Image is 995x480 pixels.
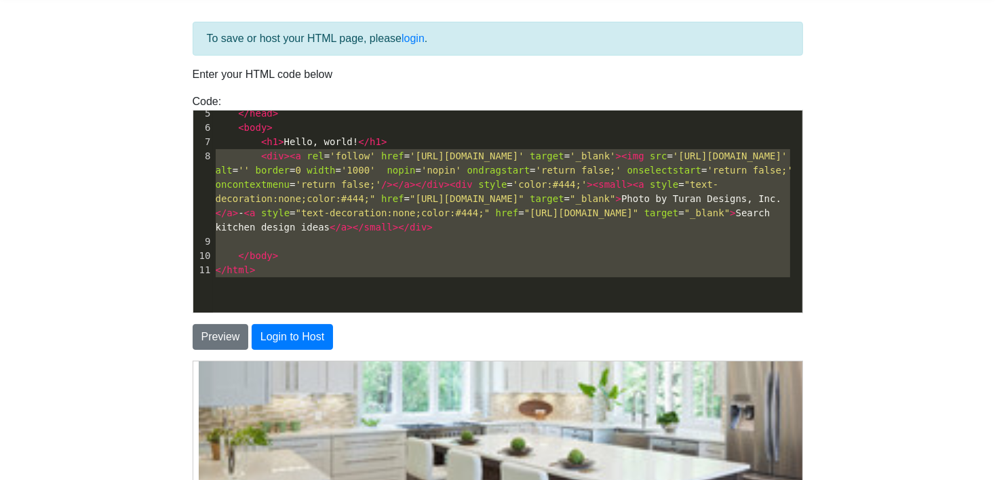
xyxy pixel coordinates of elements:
span: target [530,151,564,161]
span: '' [238,165,250,176]
span: > [381,136,387,147]
span: > [233,207,238,218]
p: Enter your HTML code below [193,66,803,83]
span: >< [616,151,627,161]
span: target [644,207,679,218]
span: > [250,264,255,275]
span: ></ [410,179,427,190]
span: div [456,179,473,190]
span: > [427,222,432,233]
span: oncontextmenu [216,179,290,190]
span: </ [238,108,250,119]
span: body [250,250,273,261]
a: Search kitchen design ideas [114,254,214,264]
span: style [650,179,678,190]
div: 11 [193,263,213,277]
span: width [307,165,335,176]
span: /></ [381,179,404,190]
div: 7 [193,135,213,149]
span: > [273,108,278,119]
span: '_blank' [570,151,615,161]
span: ondragstart [467,165,530,176]
button: Login to Host [252,324,333,350]
span: ></ [347,222,364,233]
span: </ [330,222,341,233]
span: >< [627,179,638,190]
span: a [638,179,644,190]
div: Code: [182,94,813,313]
div: 8 [193,149,213,163]
span: style [478,179,507,190]
span: "[URL][DOMAIN_NAME]" [524,207,639,218]
span: onselectstart [627,165,702,176]
span: </ [216,207,227,218]
span: small [598,179,627,190]
span: 'follow' [330,151,375,161]
a: login [402,33,425,44]
small: - [5,254,214,264]
span: h1 [370,136,381,147]
span: "[URL][DOMAIN_NAME]" [410,193,524,204]
span: '1000' [341,165,376,176]
span: </ [216,264,227,275]
div: 9 [193,235,213,249]
span: h1 [267,136,278,147]
span: a [227,207,232,218]
span: nopin [387,165,415,176]
span: >< [587,179,598,190]
span: >< [284,151,296,161]
span: a [404,179,410,190]
span: "text-decoration:none;color:#444;" [296,207,490,218]
span: > [267,122,272,133]
span: href [381,193,404,204]
span: a [250,207,255,218]
span: 'nopin' [421,165,461,176]
span: </ [358,136,370,147]
span: div [427,179,444,190]
span: src [650,151,667,161]
span: '[URL][DOMAIN_NAME]' [673,151,787,161]
span: Hello, world! [216,136,387,147]
a: Photo by Turan Designs, Inc. [5,254,111,264]
span: img [627,151,644,161]
div: 5 [193,106,213,121]
span: target [530,193,564,204]
span: < [238,122,243,133]
span: < [244,207,250,218]
span: html [227,264,250,275]
span: "_blank" [570,193,615,204]
span: rel [307,151,324,161]
span: href [381,151,404,161]
span: < [261,151,267,161]
span: div [410,222,427,233]
span: body [244,122,267,133]
span: > [616,193,621,204]
span: </ [238,250,250,261]
span: >< [444,179,456,190]
span: '[URL][DOMAIN_NAME]' [410,151,524,161]
span: small [364,222,393,233]
span: < [261,136,267,147]
span: div [267,151,284,161]
span: 'color:#444;' [513,179,587,190]
div: To save or host your HTML page, please . [193,22,803,56]
span: head [250,108,273,119]
span: "_blank" [684,207,730,218]
span: alt [216,165,233,176]
span: > [273,250,278,261]
span: = = = = = = = = = = = = = = = Photo by Turan Designs, Inc. - = = = Search kitchen design ideas [216,151,799,233]
span: border [256,165,290,176]
span: 'return false;' [296,179,381,190]
span: a [341,222,347,233]
span: > [730,207,735,218]
button: Preview [193,324,249,350]
span: 'return false;' [707,165,793,176]
span: href [496,207,519,218]
span: > [278,136,284,147]
div: 6 [193,121,213,135]
span: style [261,207,290,218]
div: 10 [193,249,213,263]
span: a [296,151,301,161]
span: 'return false;' [536,165,621,176]
span: ></ [393,222,410,233]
